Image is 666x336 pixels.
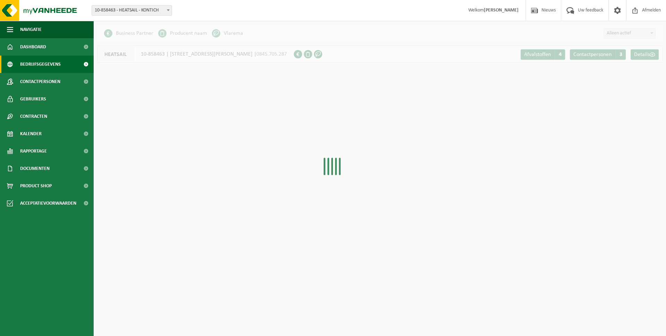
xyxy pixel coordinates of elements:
[631,49,659,60] a: Details
[20,56,61,73] span: Bedrijfsgegevens
[20,125,42,142] span: Kalender
[92,6,172,15] span: 10-858463 - HEATSAIL - KONTICH
[20,73,60,90] span: Contactpersonen
[484,8,519,13] strong: [PERSON_NAME]
[104,28,153,39] li: Business Partner
[634,52,650,57] span: Details
[97,46,134,63] span: HEATSAIL
[615,49,626,60] span: 3
[212,28,243,39] li: Vlarema
[570,49,626,60] a: Contactpersonen 3
[573,52,612,57] span: Contactpersonen
[20,108,47,125] span: Contracten
[92,5,172,16] span: 10-858463 - HEATSAIL - KONTICH
[604,28,655,38] span: Alleen actief
[20,38,46,56] span: Dashboard
[521,49,565,60] a: Afvalstoffen 4
[604,28,656,39] span: Alleen actief
[524,52,551,57] span: Afvalstoffen
[20,142,47,160] span: Rapportage
[20,90,46,108] span: Gebruikers
[158,28,207,39] li: Producent naam
[20,21,42,38] span: Navigatie
[20,177,52,195] span: Product Shop
[555,49,565,60] span: 4
[97,46,294,63] div: 10-858463 | [STREET_ADDRESS][PERSON_NAME] |
[20,160,50,177] span: Documenten
[20,195,76,212] span: Acceptatievoorwaarden
[256,51,287,57] span: 0845.705.287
